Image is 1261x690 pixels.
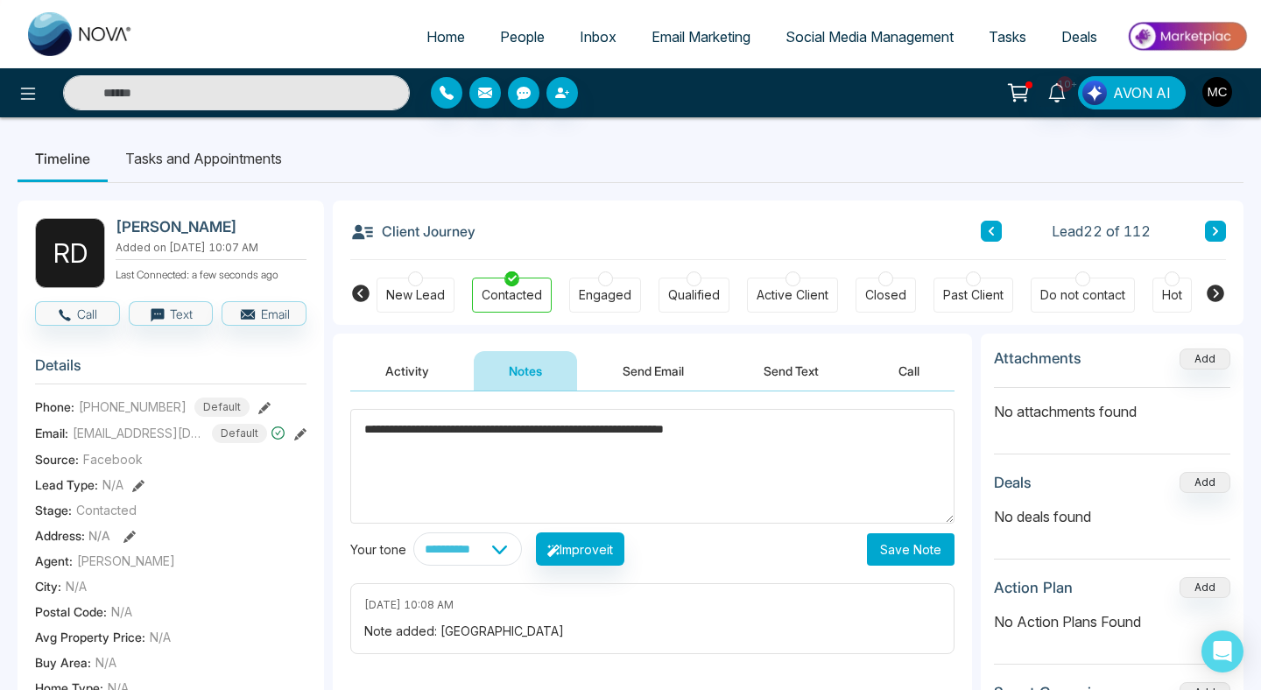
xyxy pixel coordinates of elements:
span: [PERSON_NAME] [77,552,175,570]
span: Home [426,28,465,46]
button: Send Text [729,351,854,391]
span: City : [35,577,61,595]
span: [DATE] 10:08 AM [364,597,454,613]
div: Hot [1162,286,1182,304]
span: Tasks [989,28,1026,46]
img: Lead Flow [1082,81,1107,105]
span: N/A [88,528,110,543]
span: N/A [150,628,171,646]
a: Home [409,20,483,53]
h2: [PERSON_NAME] [116,218,299,236]
span: Inbox [580,28,616,46]
span: Stage: [35,501,72,519]
div: Active Client [757,286,828,304]
span: Email: [35,424,68,442]
h3: Details [35,356,306,384]
span: N/A [111,602,132,621]
button: AVON AI [1078,76,1186,109]
button: Add [1180,349,1230,370]
p: No deals found [994,506,1230,527]
span: 10+ [1057,76,1073,92]
div: Qualified [668,286,720,304]
img: Nova CRM Logo [28,12,133,56]
span: Social Media Management [785,28,954,46]
button: Call [863,351,955,391]
button: Send Email [588,351,719,391]
a: Social Media Management [768,20,971,53]
button: Save Note [867,533,955,566]
button: Call [35,301,120,326]
span: Facebook [83,450,143,468]
span: N/A [102,475,123,494]
span: N/A [95,653,116,672]
span: Address: [35,526,110,545]
a: Email Marketing [634,20,768,53]
span: Lead 22 of 112 [1052,221,1151,242]
button: Improveit [536,532,624,566]
div: Your tone [350,540,413,559]
a: 10+ [1036,76,1078,107]
span: Default [212,424,267,443]
h3: Client Journey [350,218,476,244]
li: Tasks and Appointments [108,135,299,182]
a: Tasks [971,20,1044,53]
span: Buy Area : [35,653,91,672]
div: Closed [865,286,906,304]
div: New Lead [386,286,445,304]
p: Last Connected: a few seconds ago [116,264,306,283]
li: Timeline [18,135,108,182]
span: Agent: [35,552,73,570]
div: Open Intercom Messenger [1201,630,1243,672]
a: Inbox [562,20,634,53]
h3: Action Plan [994,579,1073,596]
button: Notes [474,351,577,391]
div: Engaged [579,286,631,304]
div: Note added: [GEOGRAPHIC_DATA] [364,622,940,640]
span: Contacted [76,501,137,519]
div: Past Client [943,286,1004,304]
a: Deals [1044,20,1115,53]
button: Activity [350,351,464,391]
p: Added on [DATE] 10:07 AM [116,240,306,256]
h3: Attachments [994,349,1081,367]
span: Email Marketing [652,28,750,46]
button: Email [222,301,306,326]
div: R D [35,218,105,288]
span: Avg Property Price : [35,628,145,646]
img: Market-place.gif [1124,17,1250,56]
button: Text [129,301,214,326]
span: AVON AI [1113,82,1171,103]
span: Phone: [35,398,74,416]
img: User Avatar [1202,77,1232,107]
p: No Action Plans Found [994,611,1230,632]
span: [PHONE_NUMBER] [79,398,187,416]
span: [EMAIL_ADDRESS][DOMAIN_NAME] [73,424,204,442]
span: N/A [66,577,87,595]
a: People [483,20,562,53]
span: Add [1180,350,1230,365]
button: Add [1180,472,1230,493]
span: Default [194,398,250,417]
button: Add [1180,577,1230,598]
span: Postal Code : [35,602,107,621]
div: Contacted [482,286,542,304]
p: No attachments found [994,388,1230,422]
span: Source: [35,450,79,468]
span: Deals [1061,28,1097,46]
h3: Deals [994,474,1032,491]
span: People [500,28,545,46]
div: Do not contact [1040,286,1125,304]
span: Lead Type: [35,475,98,494]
